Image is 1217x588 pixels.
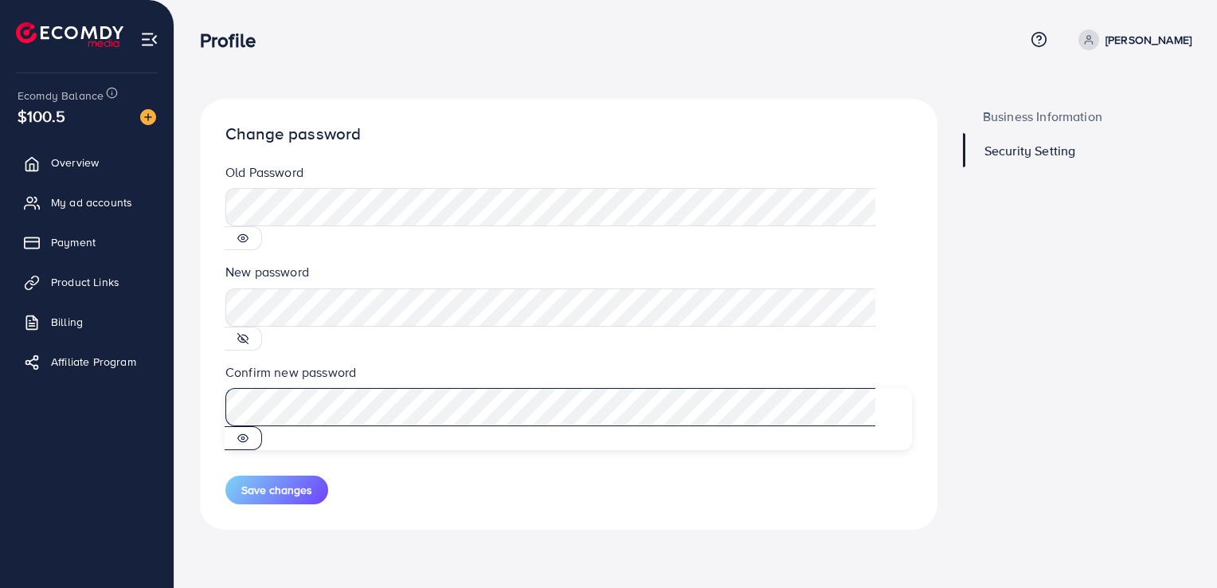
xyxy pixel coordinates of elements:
span: Overview [51,155,99,171]
span: Security Setting [984,144,1076,157]
a: Product Links [12,266,162,298]
a: Billing [12,306,162,338]
a: [PERSON_NAME] [1072,29,1192,50]
span: Ecomdy Balance [18,88,104,104]
a: Overview [12,147,162,178]
span: Business Information [983,110,1102,123]
span: Affiliate Program [51,354,136,370]
a: Affiliate Program [12,346,162,378]
h3: Profile [200,29,268,52]
img: menu [140,30,158,49]
img: image [140,109,156,125]
p: [PERSON_NAME] [1105,30,1192,49]
button: Save changes [225,476,328,504]
a: Payment [12,226,162,258]
span: $100.5 [18,104,65,127]
legend: Old Password [225,163,912,188]
a: My ad accounts [12,186,162,218]
span: My ad accounts [51,194,132,210]
img: logo [16,22,123,47]
span: Billing [51,314,83,330]
legend: New password [225,263,912,288]
span: Product Links [51,274,119,290]
iframe: Chat [1149,516,1205,576]
span: Save changes [241,482,312,498]
span: Payment [51,234,96,250]
h1: Change password [225,124,912,144]
legend: Confirm new password [225,363,912,388]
